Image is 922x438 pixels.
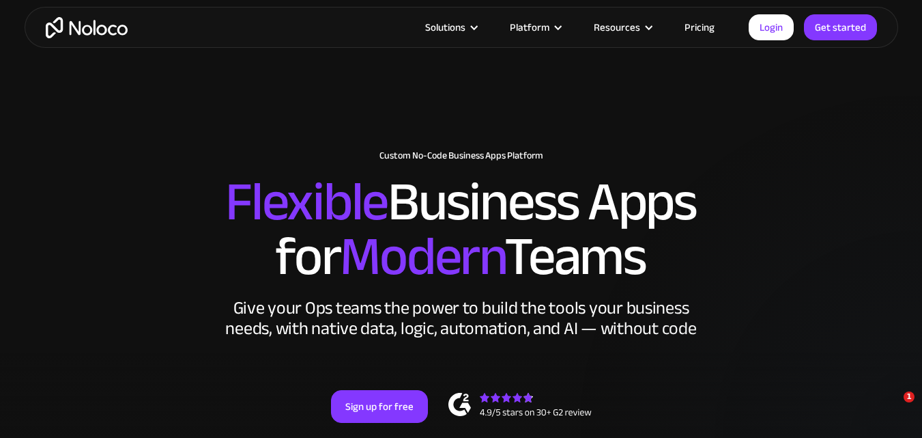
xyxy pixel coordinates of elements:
[225,151,388,253] span: Flexible
[222,298,700,339] div: Give your Ops teams the power to build the tools your business needs, with native data, logic, au...
[46,17,128,38] a: home
[749,14,794,40] a: Login
[331,390,428,423] a: Sign up for free
[340,206,504,307] span: Modern
[38,150,884,161] h1: Custom No-Code Business Apps Platform
[408,18,493,36] div: Solutions
[594,18,640,36] div: Resources
[510,18,549,36] div: Platform
[876,392,908,424] iframe: Intercom live chat
[425,18,465,36] div: Solutions
[804,14,877,40] a: Get started
[38,175,884,284] h2: Business Apps for Teams
[493,18,577,36] div: Platform
[577,18,667,36] div: Resources
[904,392,914,402] span: 1
[667,18,732,36] a: Pricing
